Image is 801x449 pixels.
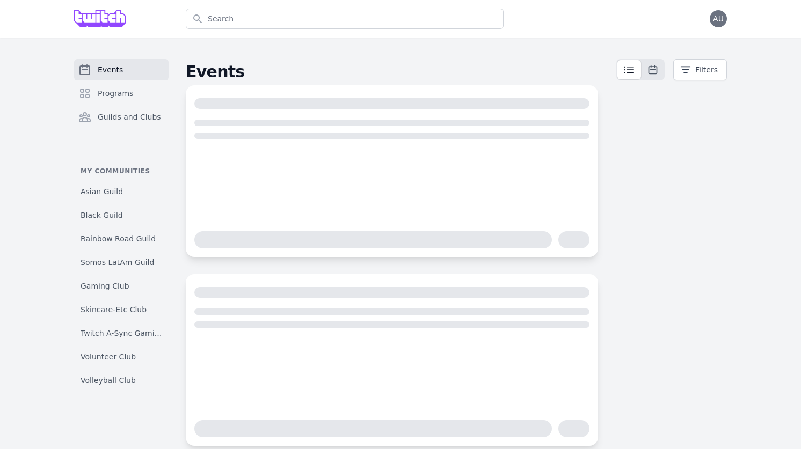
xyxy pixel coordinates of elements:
[673,59,727,80] button: Filters
[74,323,169,343] a: Twitch A-Sync Gaming (TAG) Club
[81,233,156,244] span: Rainbow Road Guild
[98,64,123,75] span: Events
[74,276,169,296] a: Gaming Club
[74,229,169,248] a: Rainbow Road Guild
[81,351,136,362] span: Volunteer Club
[81,281,129,291] span: Gaming Club
[74,10,126,27] img: Grove
[81,186,123,197] span: Asian Guild
[74,300,169,319] a: Skincare-Etc Club
[81,257,154,268] span: Somos LatAm Guild
[81,210,123,220] span: Black Guild
[81,375,136,386] span: Volleyball Club
[74,167,169,175] p: My communities
[74,347,169,366] a: Volunteer Club
[74,182,169,201] a: Asian Guild
[186,9,504,29] input: Search
[74,106,169,128] a: Guilds and Clubs
[98,112,161,122] span: Guilds and Clubs
[74,205,169,225] a: Black Guild
[81,328,162,338] span: Twitch A-Sync Gaming (TAG) Club
[74,59,169,390] nav: Sidebar
[713,15,724,23] span: AU
[98,88,133,99] span: Programs
[74,371,169,390] a: Volleyball Club
[186,62,616,82] h2: Events
[710,10,727,27] button: AU
[74,59,169,80] a: Events
[74,253,169,272] a: Somos LatAm Guild
[81,304,147,315] span: Skincare-Etc Club
[74,83,169,104] a: Programs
